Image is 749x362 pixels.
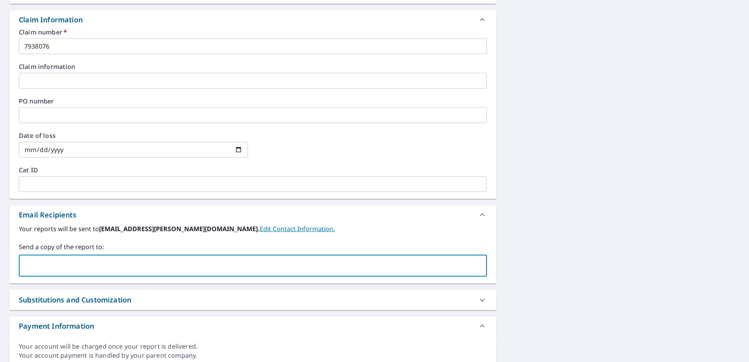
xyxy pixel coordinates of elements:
label: Cat ID [19,167,487,173]
div: Substitutions and Customization [19,295,131,305]
div: Payment Information [19,321,94,331]
label: Your reports will be sent to [19,224,487,233]
b: [EMAIL_ADDRESS][PERSON_NAME][DOMAIN_NAME]. [99,224,260,233]
div: Email Recipients [9,205,496,224]
div: Email Recipients [19,210,76,220]
label: Claim number [19,29,487,35]
div: Substitutions and Customization [9,290,496,310]
div: Claim Information [9,10,496,29]
label: Claim information [19,63,487,70]
div: Claim Information [19,14,83,25]
a: EditContactInfo [260,224,335,233]
div: Payment Information [9,317,496,335]
div: Your account payment is handled by your parent company. [19,351,487,360]
label: PO number [19,98,487,104]
div: Your account will be charged once your report is delivered. [19,342,487,351]
label: Send a copy of the report to: [19,242,487,252]
label: Date of loss [19,132,248,139]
